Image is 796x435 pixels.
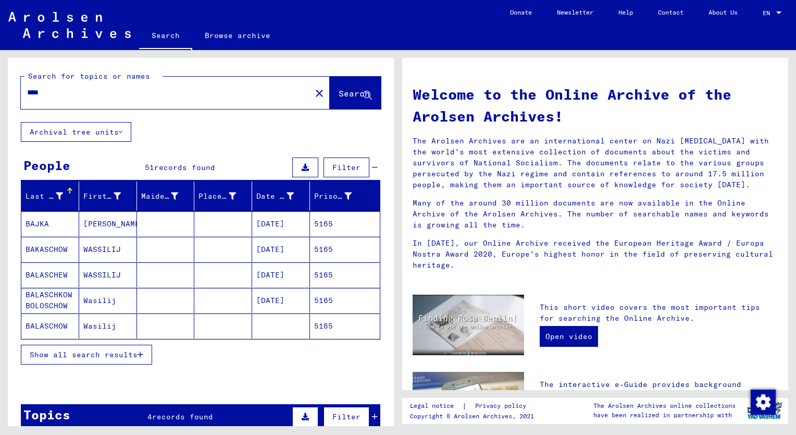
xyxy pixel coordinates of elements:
mat-cell: [PERSON_NAME] [79,211,137,236]
mat-cell: WASSILIJ [79,262,137,287]
div: Prisoner # [314,188,367,204]
a: Search [139,23,192,50]
h1: Welcome to the Online Archive of the Arolsen Archives! [413,83,778,127]
div: People [23,156,70,175]
button: Archival tree units [21,122,131,142]
span: records found [152,412,213,421]
span: Filter [332,163,360,172]
mat-header-cell: Date of Birth [252,182,310,211]
span: EN [763,9,774,17]
mat-header-cell: Last Name [21,182,79,211]
img: Change consent [751,390,776,415]
button: Filter [324,158,369,177]
div: Maiden Name [141,191,179,202]
mat-header-cell: Place of Birth [194,182,252,211]
div: Last Name [26,191,63,202]
div: Change consent [750,389,775,414]
div: Maiden Name [141,188,194,204]
p: The interactive e-Guide provides background knowledge to help you understand the documents. It in... [540,379,778,434]
mat-label: Search for topics or names [28,71,150,81]
mat-cell: [DATE] [252,262,310,287]
p: In [DATE], our Online Archive received the European Heritage Award / Europa Nostra Award 2020, Eu... [413,238,778,271]
p: have been realized in partnership with [593,410,736,420]
a: Privacy policy [467,401,539,412]
button: Show all search results [21,345,152,365]
mat-cell: Wasilij [79,288,137,313]
mat-header-cell: Maiden Name [137,182,195,211]
div: Prisoner # [314,191,352,202]
div: Date of Birth [256,191,294,202]
mat-cell: BALASCHKOW BOLOSCHOW [21,288,79,313]
mat-header-cell: Prisoner # [310,182,380,211]
mat-cell: BALASCHOW [21,313,79,339]
div: Place of Birth [198,188,252,204]
p: The Arolsen Archives online collections [593,401,736,410]
div: First Name [83,191,121,202]
div: Topics [23,405,70,424]
div: Place of Birth [198,191,236,202]
button: Search [330,77,381,109]
span: 4 [147,412,152,421]
mat-icon: close [313,87,326,100]
span: Search [339,88,370,99]
p: The Arolsen Archives are an international center on Nazi [MEDICAL_DATA] with the world’s most ext... [413,136,778,190]
mat-cell: [DATE] [252,288,310,313]
img: video.jpg [413,295,524,355]
span: records found [154,163,215,172]
mat-cell: [DATE] [252,211,310,236]
a: Open video [540,326,598,347]
mat-cell: BAKASCHOW [21,237,79,262]
button: Filter [324,407,369,427]
div: | [410,401,539,412]
div: Last Name [26,188,79,204]
mat-cell: WASSILIJ [79,237,137,262]
mat-cell: 5165 [310,313,380,339]
mat-cell: 5165 [310,288,380,313]
mat-cell: BALASCHEW [21,262,79,287]
mat-cell: 5165 [310,211,380,236]
mat-header-cell: First Name [79,182,137,211]
button: Clear [309,82,330,103]
span: 51 [145,163,154,172]
a: Browse archive [192,23,283,48]
a: Legal notice [410,401,462,412]
div: First Name [83,188,136,204]
img: yv_logo.png [745,397,784,424]
mat-cell: 5165 [310,262,380,287]
img: Arolsen_neg.svg [8,12,131,38]
p: This short video covers the most important tips for searching the Online Archive. [540,302,778,324]
p: Many of the around 30 million documents are now available in the Online Archive of the Arolsen Ar... [413,198,778,231]
mat-cell: BAJKA [21,211,79,236]
mat-cell: Wasilij [79,313,137,339]
div: Date of Birth [256,188,309,204]
span: Show all search results [30,350,138,359]
p: Copyright © Arolsen Archives, 2021 [410,412,539,421]
mat-cell: 5165 [310,237,380,262]
mat-cell: [DATE] [252,237,310,262]
span: Filter [332,412,360,421]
